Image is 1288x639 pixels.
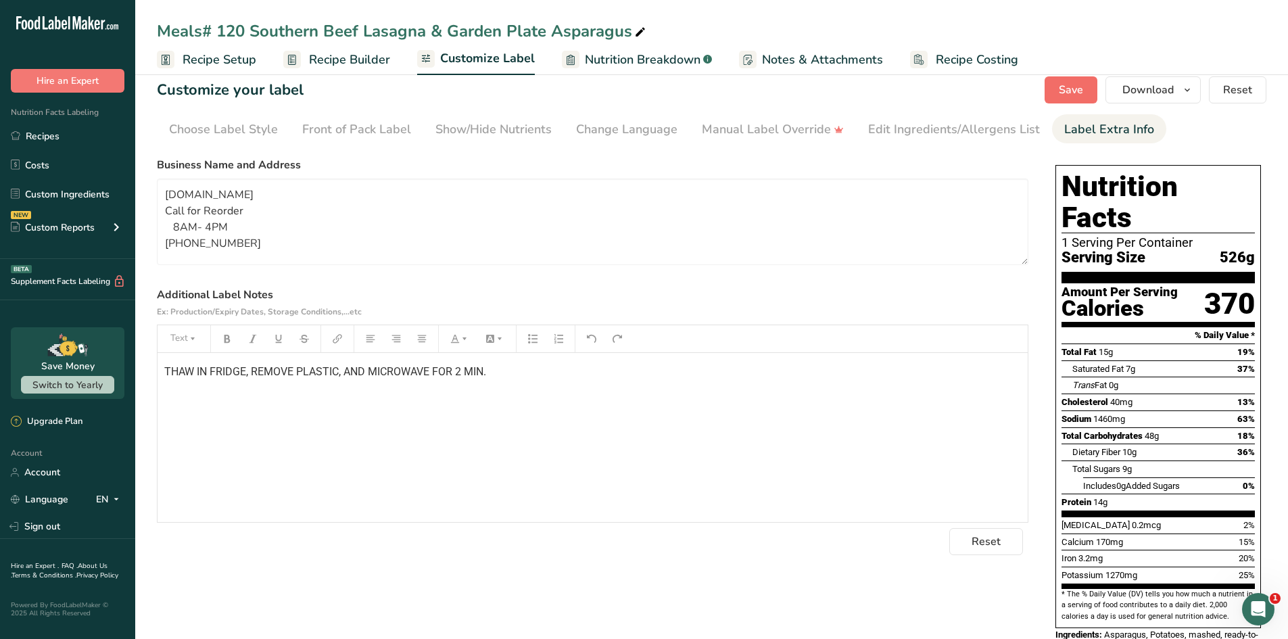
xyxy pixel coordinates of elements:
[62,561,78,571] a: FAQ .
[157,45,256,75] a: Recipe Setup
[1105,76,1201,103] button: Download
[1237,397,1255,407] span: 13%
[1242,593,1274,625] iframe: Intercom live chat
[1239,553,1255,563] span: 20%
[1062,520,1130,530] span: [MEDICAL_DATA]
[283,45,390,75] a: Recipe Builder
[1062,537,1094,547] span: Calcium
[435,120,552,139] div: Show/Hide Nutrients
[1093,497,1107,507] span: 14g
[762,51,883,69] span: Notes & Attachments
[1239,537,1255,547] span: 15%
[1062,414,1091,424] span: Sodium
[1122,464,1132,474] span: 9g
[1122,447,1137,457] span: 10g
[1062,431,1143,441] span: Total Carbohydrates
[1083,481,1180,491] span: Includes Added Sugars
[739,45,883,75] a: Notes & Attachments
[157,306,362,317] span: Ex: Production/Expiry Dates, Storage Conditions,...etc
[562,45,712,75] a: Nutrition Breakdown
[1110,397,1132,407] span: 40mg
[1223,82,1252,98] span: Reset
[1062,497,1091,507] span: Protein
[183,51,256,69] span: Recipe Setup
[1116,481,1126,491] span: 0g
[1059,82,1083,98] span: Save
[1105,570,1137,580] span: 1270mg
[157,19,648,43] div: Meals# 120 Southern Beef Lasagna & Garden Plate Asparagus
[11,265,32,273] div: BETA
[949,528,1023,555] button: Reset
[11,415,82,429] div: Upgrade Plan
[309,51,390,69] span: Recipe Builder
[417,43,535,76] a: Customize Label
[302,120,411,139] div: Front of Pack Label
[11,488,68,511] a: Language
[1270,593,1281,604] span: 1
[1062,347,1097,357] span: Total Fat
[169,120,278,139] div: Choose Label Style
[157,157,1028,173] label: Business Name and Address
[21,376,114,394] button: Switch to Yearly
[1062,570,1103,580] span: Potassium
[1237,431,1255,441] span: 18%
[1145,431,1159,441] span: 48g
[1237,364,1255,374] span: 37%
[1045,76,1097,103] button: Save
[1062,299,1178,318] div: Calories
[11,220,95,235] div: Custom Reports
[868,120,1040,139] div: Edit Ingredients/Allergens List
[11,571,76,580] a: Terms & Conditions .
[1062,327,1255,344] section: % Daily Value *
[585,51,700,69] span: Nutrition Breakdown
[1209,76,1266,103] button: Reset
[96,492,124,508] div: EN
[1126,364,1135,374] span: 7g
[1072,380,1107,390] span: Fat
[1220,250,1255,266] span: 526g
[1243,481,1255,491] span: 0%
[41,359,95,373] div: Save Money
[1237,447,1255,457] span: 36%
[1072,447,1120,457] span: Dietary Fiber
[972,534,1001,550] span: Reset
[1062,553,1076,563] span: Iron
[1078,553,1103,563] span: 3.2mg
[1132,520,1161,530] span: 0.2mcg
[1243,520,1255,530] span: 2%
[1062,236,1255,250] div: 1 Serving Per Container
[1064,120,1154,139] div: Label Extra Info
[1062,171,1255,233] h1: Nutrition Facts
[1109,380,1118,390] span: 0g
[76,571,118,580] a: Privacy Policy
[1237,414,1255,424] span: 63%
[164,328,204,350] button: Text
[1072,464,1120,474] span: Total Sugars
[1072,364,1124,374] span: Saturated Fat
[164,365,486,378] span: THAW IN FRIDGE, REMOVE PLASTIC, AND MICROWAVE FOR 2 MIN.
[910,45,1018,75] a: Recipe Costing
[1062,397,1108,407] span: Cholesterol
[1062,286,1178,299] div: Amount Per Serving
[1093,414,1125,424] span: 1460mg
[1062,250,1145,266] span: Serving Size
[11,69,124,93] button: Hire an Expert
[11,561,108,580] a: About Us .
[157,287,1028,319] label: Additional Label Notes
[11,211,31,219] div: NEW
[11,561,59,571] a: Hire an Expert .
[11,601,124,617] div: Powered By FoodLabelMaker © 2025 All Rights Reserved
[1096,537,1123,547] span: 170mg
[1122,82,1174,98] span: Download
[440,49,535,68] span: Customize Label
[1099,347,1113,357] span: 15g
[576,120,677,139] div: Change Language
[1062,589,1255,622] section: * The % Daily Value (DV) tells you how much a nutrient in a serving of food contributes to a dail...
[1239,570,1255,580] span: 25%
[1204,286,1255,322] div: 370
[936,51,1018,69] span: Recipe Costing
[702,120,844,139] div: Manual Label Override
[32,379,103,392] span: Switch to Yearly
[1072,380,1095,390] i: Trans
[157,79,304,101] h1: Customize your label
